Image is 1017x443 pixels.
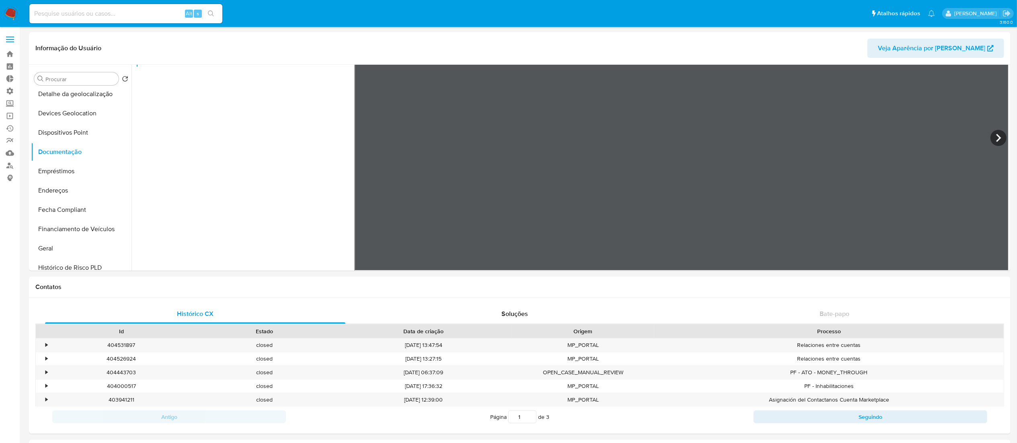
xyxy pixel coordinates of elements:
[45,382,47,390] div: •
[31,239,131,258] button: Geral
[501,309,528,318] span: Soluções
[186,10,192,17] span: Alt
[546,413,549,421] span: 3
[31,84,131,104] button: Detalhe da geolocalização
[31,219,131,239] button: Financiamento de Veículos
[45,396,47,404] div: •
[55,327,187,335] div: Id
[336,352,512,365] div: [DATE] 13:27:15
[31,104,131,123] button: Devices Geolocation
[490,410,549,423] span: Página de
[928,10,935,17] a: Notificações
[820,309,849,318] span: Bate-papo
[654,393,1004,406] div: Asignación del Contactanos Cuenta Marketplace
[336,379,512,393] div: [DATE] 17:36:32
[867,39,1004,58] button: Veja Aparência por [PERSON_NAME]
[654,379,1004,393] div: PF - Inhabilitaciones
[512,338,654,352] div: MP_PORTAL
[45,76,115,83] input: Procurar
[31,258,131,277] button: Histórico de Risco PLD
[31,123,131,142] button: Dispositivos Point
[336,338,512,352] div: [DATE] 13:47:54
[45,355,47,363] div: •
[50,366,193,379] div: 404443703
[45,341,47,349] div: •
[50,338,193,352] div: 404531897
[122,76,128,84] button: Retornar ao pedido padrão
[1003,9,1011,18] a: Sair
[31,200,131,219] button: Fecha Compliant
[336,366,512,379] div: [DATE] 06:37:09
[193,338,335,352] div: closed
[954,10,1000,17] p: adriano.brito@mercadolivre.com
[203,8,219,19] button: search-icon
[193,379,335,393] div: closed
[517,327,649,335] div: Origem
[198,327,330,335] div: Estado
[193,366,335,379] div: closed
[512,352,654,365] div: MP_PORTAL
[31,162,131,181] button: Empréstimos
[654,352,1004,365] div: Relaciones entre cuentas
[29,8,222,19] input: Pesquise usuários ou casos...
[654,338,1004,352] div: Relaciones entre cuentas
[50,352,193,365] div: 404526924
[512,366,654,379] div: OPEN_CASE_MANUAL_REVIEW
[877,9,920,18] span: Atalhos rápidos
[193,352,335,365] div: closed
[37,76,44,82] button: Procurar
[52,410,286,423] button: Antigo
[341,327,506,335] div: Data de criação
[654,366,1004,379] div: PF - ATO - MONEY_THROUGH
[878,39,985,58] span: Veja Aparência por [PERSON_NAME]
[512,393,654,406] div: MP_PORTAL
[31,181,131,200] button: Endereços
[35,283,1004,291] h1: Contatos
[754,410,987,423] button: Seguindo
[45,369,47,376] div: •
[197,10,199,17] span: s
[193,393,335,406] div: closed
[50,379,193,393] div: 404000517
[336,393,512,406] div: [DATE] 12:39:00
[177,309,214,318] span: Histórico CX
[35,44,101,52] h1: Informação do Usuário
[512,379,654,393] div: MP_PORTAL
[31,142,131,162] button: Documentação
[660,327,998,335] div: Processo
[50,393,193,406] div: 403941211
